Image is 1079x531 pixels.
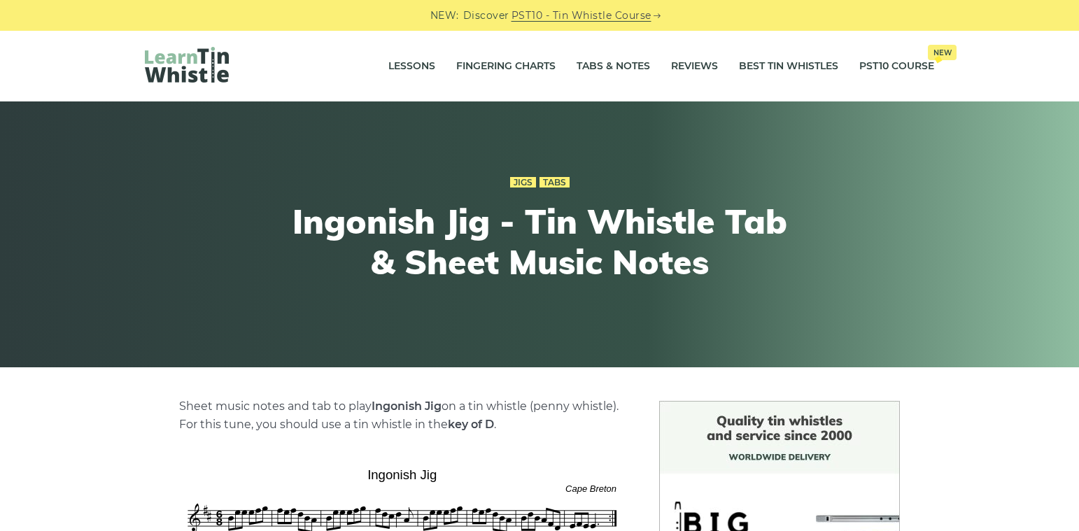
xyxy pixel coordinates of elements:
[388,49,435,84] a: Lessons
[456,49,556,84] a: Fingering Charts
[282,201,797,282] h1: Ingonish Jig - Tin Whistle Tab & Sheet Music Notes
[510,177,536,188] a: Jigs
[448,418,494,431] strong: key of D
[539,177,570,188] a: Tabs
[671,49,718,84] a: Reviews
[859,49,934,84] a: PST10 CourseNew
[739,49,838,84] a: Best Tin Whistles
[577,49,650,84] a: Tabs & Notes
[928,45,957,60] span: New
[372,399,442,413] strong: Ingonish Jig
[145,47,229,83] img: LearnTinWhistle.com
[179,397,626,434] p: Sheet music notes and tab to play on a tin whistle (penny whistle). For this tune, you should use...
